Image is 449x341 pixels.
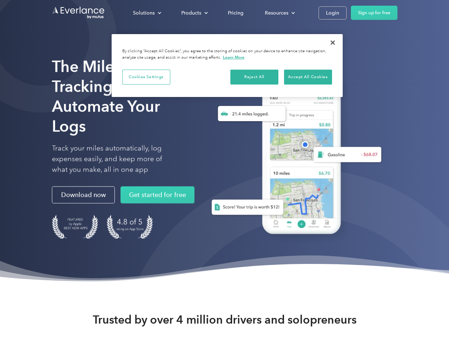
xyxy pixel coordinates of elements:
div: Resources [265,9,288,17]
a: Sign up for free [351,6,397,20]
button: Close [325,35,341,50]
div: Privacy [112,34,343,97]
img: 4.9 out of 5 stars on the app store [107,215,153,239]
div: Pricing [228,9,244,17]
div: Cookie banner [112,34,343,97]
div: Products [174,7,214,19]
a: Get started for free [121,186,194,204]
a: Login [319,6,347,20]
div: Resources [258,7,301,19]
button: Cookies Settings [122,70,170,85]
a: Go to homepage [52,6,105,20]
div: Solutions [126,7,167,19]
a: Download now [52,186,115,204]
a: More information about your privacy, opens in a new tab [223,55,245,60]
strong: Trusted by over 4 million drivers and solopreneurs [93,313,357,327]
p: Track your miles automatically, log expenses easily, and keep more of what you make, all in one app [52,143,179,175]
div: Solutions [133,9,155,17]
div: Login [326,9,339,17]
a: Pricing [221,7,251,19]
div: Products [181,9,201,17]
img: Badge for Featured by Apple Best New Apps [52,215,98,239]
div: By clicking “Accept All Cookies”, you agree to the storing of cookies on your device to enhance s... [122,48,332,61]
button: Accept All Cookies [284,70,332,85]
button: Reject All [230,70,278,85]
img: Everlance, mileage tracker app, expense tracking app [200,67,387,245]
